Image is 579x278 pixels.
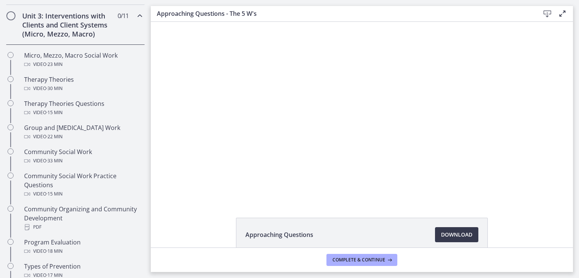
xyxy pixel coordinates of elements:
span: Download [441,230,472,239]
div: Video [24,132,142,141]
div: Video [24,84,142,93]
div: Micro, Mezzo, Macro Social Work [24,51,142,69]
div: Therapy Theories Questions [24,99,142,117]
span: · 18 min [46,247,63,256]
div: Video [24,60,142,69]
h2: Unit 3: Interventions with Clients and Client Systems (Micro, Mezzo, Macro) [22,11,114,38]
iframe: Video Lesson [151,22,573,200]
div: Therapy Theories [24,75,142,93]
button: Complete & continue [326,254,397,266]
span: Complete & continue [332,257,385,263]
span: · 15 min [46,189,63,199]
a: Download [435,227,478,242]
span: Approaching Questions [245,230,313,239]
span: · 15 min [46,108,63,117]
div: Community Organizing and Community Development [24,205,142,232]
div: Community Social Work [24,147,142,165]
div: Group and [MEDICAL_DATA] Work [24,123,142,141]
span: · 23 min [46,60,63,69]
span: · 30 min [46,84,63,93]
div: Video [24,108,142,117]
div: Program Evaluation [24,238,142,256]
span: · 22 min [46,132,63,141]
span: 0 / 11 [118,11,129,20]
div: Video [24,189,142,199]
h3: Approaching Questions - The 5 W's [157,9,528,18]
div: Video [24,247,142,256]
div: Video [24,156,142,165]
div: Community Social Work Practice Questions [24,171,142,199]
span: · 33 min [46,156,63,165]
div: PDF [24,223,142,232]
